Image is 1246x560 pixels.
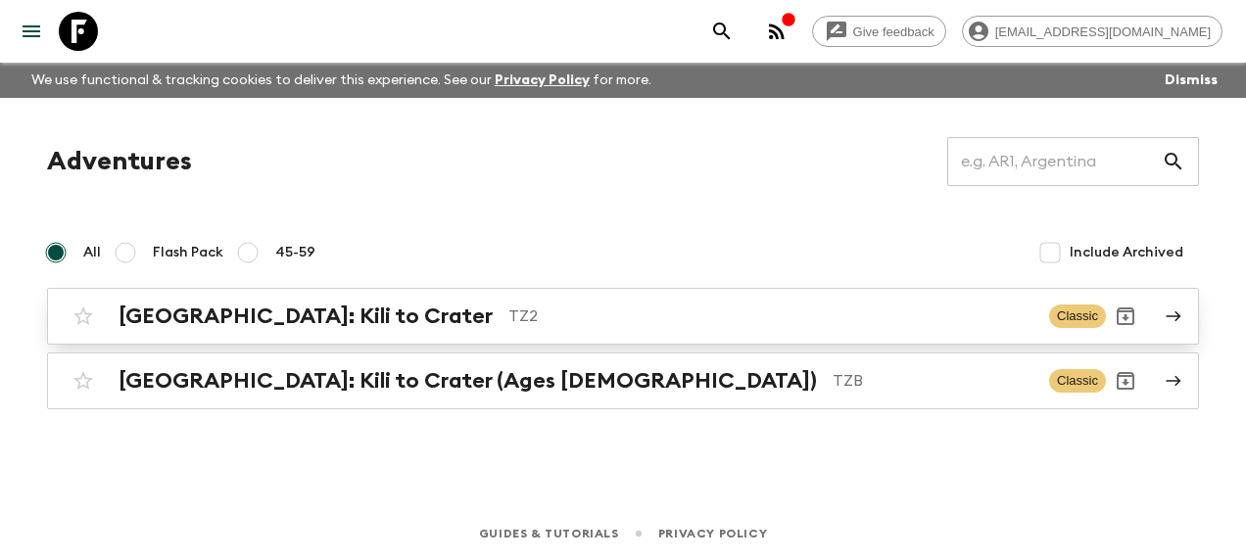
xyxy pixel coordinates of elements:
[1106,361,1145,400] button: Archive
[702,12,742,51] button: search adventures
[658,523,767,544] a: Privacy Policy
[47,288,1199,345] a: [GEOGRAPHIC_DATA]: Kili to CraterTZ2ClassicArchive
[812,16,946,47] a: Give feedback
[153,243,223,262] span: Flash Pack
[1160,67,1222,94] button: Dismiss
[984,24,1222,39] span: [EMAIL_ADDRESS][DOMAIN_NAME]
[495,73,590,87] a: Privacy Policy
[275,243,315,262] span: 45-59
[12,12,51,51] button: menu
[24,63,659,98] p: We use functional & tracking cookies to deliver this experience. See our for more.
[119,368,817,394] h2: [GEOGRAPHIC_DATA]: Kili to Crater (Ages [DEMOGRAPHIC_DATA])
[119,303,493,329] h2: [GEOGRAPHIC_DATA]: Kili to Crater
[1049,369,1106,393] span: Classic
[479,523,619,544] a: Guides & Tutorials
[47,352,1199,409] a: [GEOGRAPHIC_DATA]: Kili to Crater (Ages [DEMOGRAPHIC_DATA])TZBClassicArchive
[947,134,1162,189] input: e.g. AR1, Argentina
[833,369,1033,393] p: TZB
[508,304,1033,328] p: TZ2
[842,24,945,39] span: Give feedback
[1049,304,1106,328] span: Classic
[1106,297,1145,336] button: Archive
[1070,243,1183,262] span: Include Archived
[47,142,192,181] h1: Adventures
[83,243,101,262] span: All
[962,16,1222,47] div: [EMAIL_ADDRESS][DOMAIN_NAME]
